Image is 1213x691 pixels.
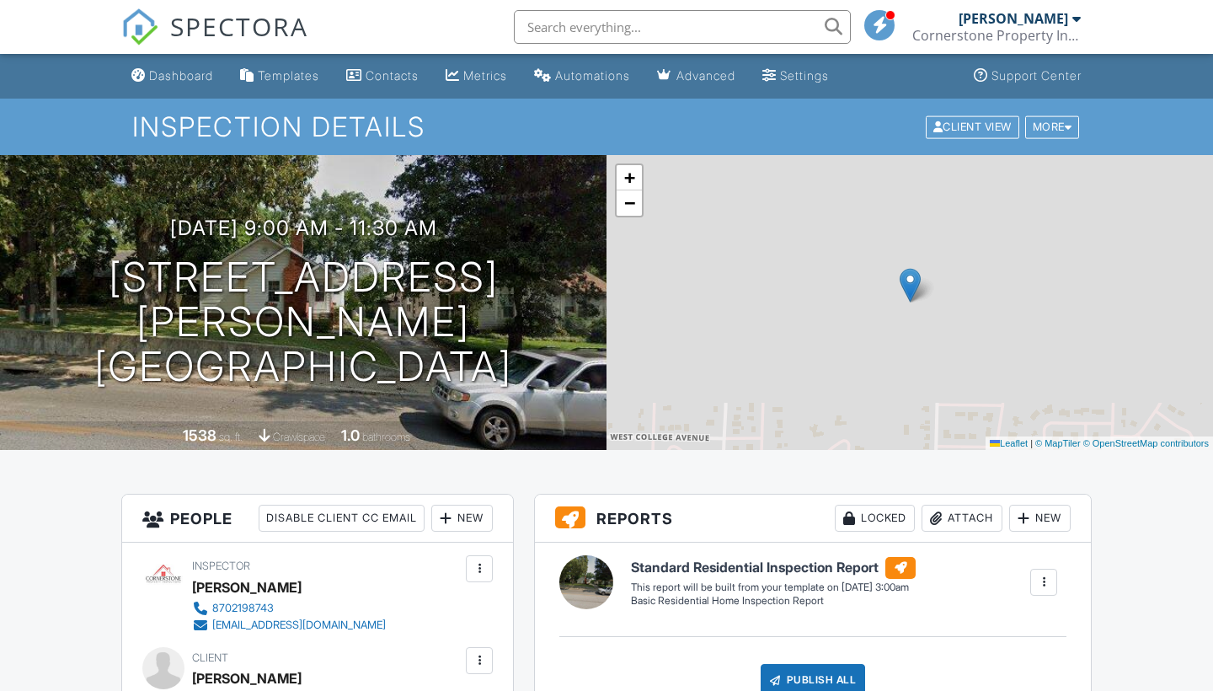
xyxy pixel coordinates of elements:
[922,505,1002,532] div: Attach
[624,167,635,188] span: +
[192,575,302,600] div: [PERSON_NAME]
[527,61,637,92] a: Automations (Basic)
[233,61,326,92] a: Templates
[183,426,216,444] div: 1538
[219,431,243,443] span: sq. ft.
[967,61,1088,92] a: Support Center
[990,438,1028,448] a: Leaflet
[212,619,386,632] div: [EMAIL_ADDRESS][DOMAIN_NAME]
[900,268,921,303] img: Marker
[991,68,1082,83] div: Support Center
[912,27,1081,44] div: Cornerstone Property Inspections, LLC
[439,61,514,92] a: Metrics
[650,61,742,92] a: Advanced
[192,560,250,572] span: Inspector
[122,495,513,543] h3: People
[121,8,158,46] img: The Best Home Inspection Software - Spectora
[463,68,507,83] div: Metrics
[362,431,410,443] span: bathrooms
[192,666,302,691] div: [PERSON_NAME]
[1025,115,1080,138] div: More
[835,505,915,532] div: Locked
[1035,438,1081,448] a: © MapTiler
[258,68,319,83] div: Templates
[341,426,360,444] div: 1.0
[149,68,213,83] div: Dashboard
[366,68,419,83] div: Contacts
[212,602,274,615] div: 8702198743
[1083,438,1209,448] a: © OpenStreetMap contributors
[959,10,1068,27] div: [PERSON_NAME]
[1009,505,1071,532] div: New
[259,505,425,532] div: Disable Client CC Email
[535,495,1091,543] h3: Reports
[924,120,1023,132] a: Client View
[192,651,228,664] span: Client
[192,600,386,617] a: 8702198743
[624,192,635,213] span: −
[631,557,916,579] h6: Standard Residential Inspection Report
[192,617,386,634] a: [EMAIL_ADDRESS][DOMAIN_NAME]
[756,61,836,92] a: Settings
[125,61,220,92] a: Dashboard
[273,431,325,443] span: crawlspace
[617,190,642,216] a: Zoom out
[926,115,1019,138] div: Client View
[780,68,829,83] div: Settings
[170,8,308,44] span: SPECTORA
[1030,438,1033,448] span: |
[27,255,580,388] h1: [STREET_ADDRESS][PERSON_NAME] [GEOGRAPHIC_DATA]
[431,505,493,532] div: New
[514,10,851,44] input: Search everything...
[132,112,1081,142] h1: Inspection Details
[339,61,425,92] a: Contacts
[121,23,308,58] a: SPECTORA
[631,594,916,608] div: Basic Residential Home Inspection Report
[631,581,916,594] div: This report will be built from your template on [DATE] 3:00am
[555,68,630,83] div: Automations
[617,165,642,190] a: Zoom in
[676,68,735,83] div: Advanced
[170,217,437,239] h3: [DATE] 9:00 am - 11:30 am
